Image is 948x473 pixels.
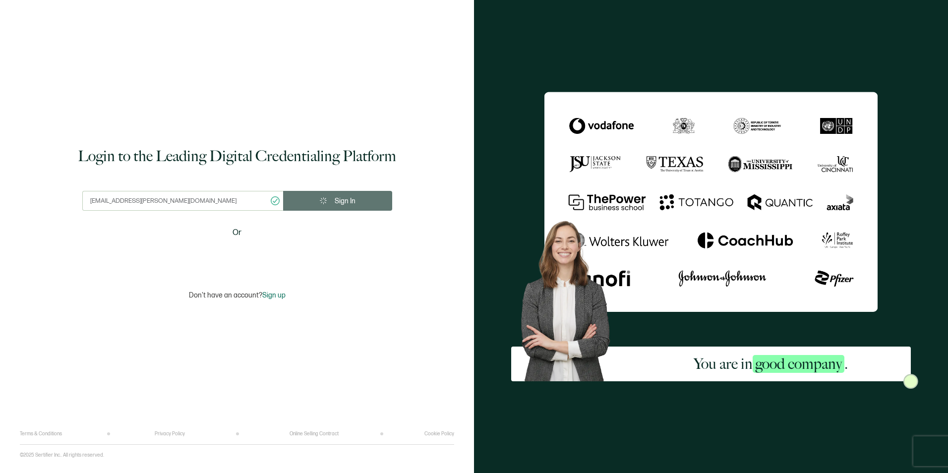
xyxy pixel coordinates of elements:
[155,431,185,437] a: Privacy Policy
[424,431,454,437] a: Cookie Policy
[189,291,286,299] p: Don't have an account?
[20,431,62,437] a: Terms & Conditions
[233,227,241,239] span: Or
[290,431,339,437] a: Online Selling Contract
[903,374,918,389] img: Sertifier Login
[270,195,281,206] ion-icon: checkmark circle outline
[511,213,631,381] img: Sertifier Login - You are in <span class="strong-h">good company</span>. Hero
[262,291,286,299] span: Sign up
[20,452,104,458] p: ©2025 Sertifier Inc.. All rights reserved.
[544,92,878,311] img: Sertifier Login - You are in <span class="strong-h">good company</span>.
[78,146,396,166] h1: Login to the Leading Digital Credentialing Platform
[753,355,844,373] span: good company
[694,354,848,374] h2: You are in .
[175,245,299,267] iframe: Sign in with Google Button
[82,191,283,211] input: Enter your work email address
